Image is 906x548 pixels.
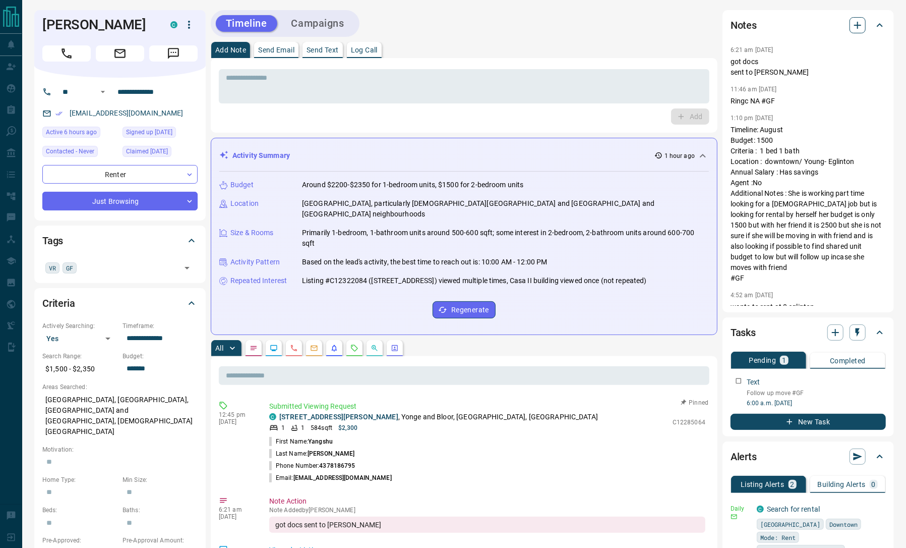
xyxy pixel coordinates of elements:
[829,519,858,529] span: Downtown
[371,344,379,352] svg: Opportunities
[170,21,177,28] div: condos.ca
[830,357,866,364] p: Completed
[391,344,399,352] svg: Agent Actions
[731,504,751,513] p: Daily
[818,481,866,488] p: Building Alerts
[219,506,254,513] p: 6:21 am
[123,321,198,331] p: Timeframe:
[433,301,496,318] button: Regenerate
[258,46,294,53] p: Send Email
[281,15,354,32] button: Campaigns
[281,423,285,432] p: 1
[42,445,198,454] p: Motivation:
[219,513,254,520] p: [DATE]
[126,146,168,156] span: Claimed [DATE]
[70,109,184,117] a: [EMAIL_ADDRESS][DOMAIN_NAME]
[42,165,198,184] div: Renter
[338,423,358,432] p: $2,300
[97,86,109,98] button: Open
[269,461,355,470] p: Phone Number:
[791,481,795,488] p: 2
[302,180,524,190] p: Around $2200-$2350 for 1-bedroom units, $1500 for 2-bedroom units
[269,517,705,533] div: got docs sent to [PERSON_NAME]
[42,361,117,377] p: $1,500 - $2,350
[731,414,886,430] button: New Task
[302,228,709,249] p: Primarily 1-bedroom, 1-bathroom units around 500-600 sqft; some interest in 2-bedroom, 2-bathroom...
[219,411,254,418] p: 12:45 pm
[747,399,886,408] p: 6:00 a.m. [DATE]
[123,536,198,545] p: Pre-Approval Amount:
[731,57,886,78] p: got docs sent to [PERSON_NAME]
[731,445,886,469] div: Alerts
[731,115,773,122] p: 1:10 pm [DATE]
[731,449,757,465] h2: Alerts
[351,46,378,53] p: Log Call
[731,320,886,345] div: Tasks
[250,344,258,352] svg: Notes
[731,96,886,106] p: Ringc NA #GF
[269,437,333,446] p: First Name:
[42,392,198,440] p: [GEOGRAPHIC_DATA], [GEOGRAPHIC_DATA], [GEOGRAPHIC_DATA] and [GEOGRAPHIC_DATA], [DEMOGRAPHIC_DATA]...
[49,263,56,273] span: VR
[42,45,91,62] span: Call
[350,344,358,352] svg: Requests
[42,536,117,545] p: Pre-Approved:
[731,324,756,341] h2: Tasks
[302,257,548,267] p: Based on the lead's activity, the best time to reach out is: 10:00 AM - 12:00 PM
[230,228,274,238] p: Size & Rooms
[123,127,198,141] div: Fri Aug 01 2025
[308,438,333,445] span: Yangshu
[42,291,198,315] div: Criteria
[269,473,392,482] p: Email:
[741,481,784,488] p: Listing Alerts
[307,46,339,53] p: Send Text
[290,344,298,352] svg: Calls
[230,198,259,209] p: Location
[319,462,355,469] span: 4378186795
[42,352,117,361] p: Search Range:
[42,192,198,210] div: Just Browsing
[42,506,117,515] p: Beds:
[731,125,886,284] p: Timeline: August Budget: 1500 Criteria : 1 bed 1 bath Location : downtown/ Young- Eglinton Annual...
[42,17,155,33] h1: [PERSON_NAME]
[680,398,709,407] button: Pinned
[301,423,305,432] p: 1
[308,450,354,457] span: [PERSON_NAME]
[215,345,223,352] p: All
[269,496,705,507] p: Note Action
[731,86,777,93] p: 11:46 am [DATE]
[731,292,773,299] p: 4:52 am [DATE]
[42,233,63,249] h2: Tags
[232,150,290,161] p: Activity Summary
[230,180,254,190] p: Budget
[123,475,198,484] p: Min Size:
[760,519,820,529] span: [GEOGRAPHIC_DATA]
[749,357,776,364] p: Pending
[123,146,198,160] div: Sun Aug 03 2025
[270,344,278,352] svg: Lead Browsing Activity
[46,127,97,137] span: Active 6 hours ago
[215,46,246,53] p: Add Note
[731,17,757,33] h2: Notes
[302,198,709,220] p: [GEOGRAPHIC_DATA], particularly [DEMOGRAPHIC_DATA][GEOGRAPHIC_DATA] and [GEOGRAPHIC_DATA] and [GE...
[180,261,194,275] button: Open
[269,413,276,420] div: condos.ca
[731,46,773,53] p: 6:21 am [DATE]
[216,15,277,32] button: Timeline
[757,506,764,513] div: condos.ca
[673,418,705,427] p: C12285064
[767,505,820,513] a: Search for rental
[279,413,398,421] a: [STREET_ADDRESS][PERSON_NAME]
[279,412,598,422] p: , Yonge and Bloor, [GEOGRAPHIC_DATA], [GEOGRAPHIC_DATA]
[782,357,786,364] p: 1
[123,352,198,361] p: Budget:
[747,389,886,398] p: Follow up move #GF
[760,532,796,542] span: Mode: Rent
[46,146,94,156] span: Contacted - Never
[269,449,355,458] p: Last Name:
[269,507,705,514] p: Note Added by [PERSON_NAME]
[42,475,117,484] p: Home Type:
[330,344,338,352] svg: Listing Alerts
[731,513,738,520] svg: Email
[269,401,705,412] p: Submitted Viewing Request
